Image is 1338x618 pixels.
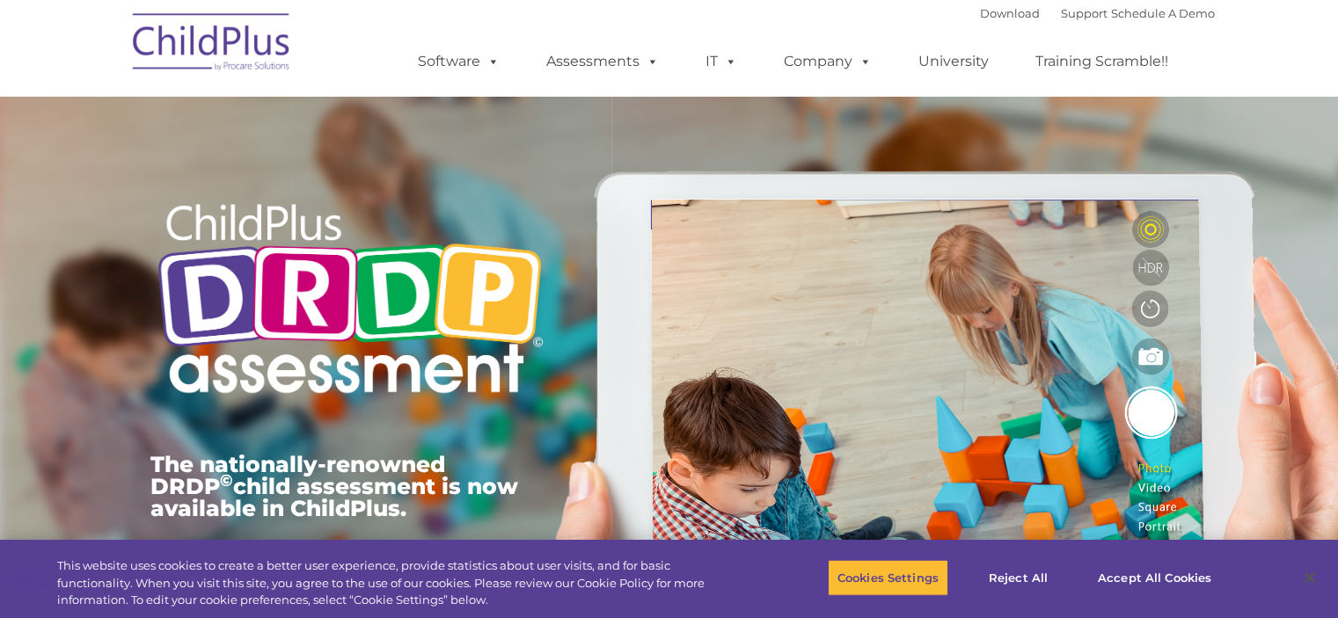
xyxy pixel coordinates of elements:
img: Copyright - DRDP Logo Light [150,180,550,423]
sup: © [220,470,233,491]
a: Software [400,44,517,79]
a: IT [688,44,755,79]
img: ChildPlus by Procare Solutions [124,1,300,89]
a: Support [1061,6,1108,20]
font: | [980,6,1215,20]
a: Company [766,44,889,79]
a: University [901,44,1006,79]
a: Training Scramble!! [1018,44,1186,79]
a: Schedule A Demo [1111,6,1215,20]
button: Accept All Cookies [1088,559,1221,596]
span: The nationally-renowned DRDP child assessment is now available in ChildPlus. [150,451,518,521]
a: Assessments [529,44,676,79]
button: Close [1290,558,1329,597]
button: Cookies Settings [828,559,948,596]
button: Reject All [963,559,1073,596]
div: This website uses cookies to create a better user experience, provide statistics about user visit... [57,557,736,609]
a: Download [980,6,1040,20]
